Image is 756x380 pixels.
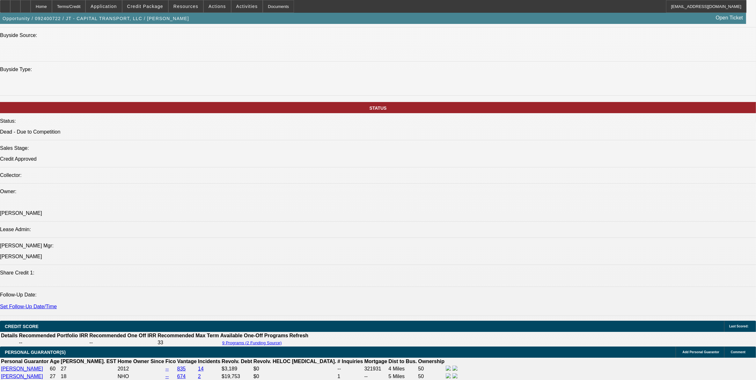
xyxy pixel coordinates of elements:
th: Recommended Portfolio IRR [18,332,88,339]
td: $19,753 [221,373,253,380]
td: -- [18,340,88,346]
td: $0 [253,373,337,380]
a: 14 [198,366,204,371]
a: [PERSON_NAME] [1,366,43,371]
span: Opportunity / 092400722 / JT - CAPITAL TRANSPORT, LLC / [PERSON_NAME] [3,16,189,21]
a: 835 [177,366,186,371]
td: 18 [61,373,117,380]
button: Resources [169,0,203,12]
button: Activities [231,0,263,12]
td: 50 [418,365,445,372]
th: Recommended One Off IRR [89,332,157,339]
span: Credit Package [127,4,163,9]
button: 9 Programs (2 Funding Source) [220,340,284,346]
td: 60 [49,365,60,372]
b: Mortgage [364,359,387,364]
td: 33 [157,340,219,346]
td: 50 [418,373,445,380]
b: Age [50,359,59,364]
span: Add Personal Guarantor [682,350,719,354]
td: $0 [253,365,337,372]
span: Comment [731,350,745,354]
a: [PERSON_NAME] [1,374,43,379]
span: Last Scored: [729,325,749,328]
th: Available One-Off Programs [220,332,289,339]
td: 4 Miles [388,365,417,372]
a: -- [165,366,169,371]
b: [PERSON_NAME]. EST [61,359,116,364]
span: Application [91,4,117,9]
td: -- [364,373,388,380]
span: Resources [173,4,198,9]
span: Actions [209,4,226,9]
td: 27 [61,365,117,372]
span: PERSONAL GUARANTOR(S) [5,350,66,355]
td: 1 [337,373,363,380]
td: 27 [49,373,60,380]
b: # Inquiries [337,359,363,364]
span: Activities [236,4,258,9]
th: Recommended Max Term [157,332,219,339]
b: Personal Guarantor [1,359,48,364]
button: Application [86,0,121,12]
b: Revolv. HELOC [MEDICAL_DATA]. [253,359,336,364]
img: facebook-icon.png [446,366,451,371]
td: $3,189 [221,365,253,372]
th: Refresh [289,332,309,339]
img: linkedin-icon.png [452,373,458,378]
b: Vantage [177,359,197,364]
th: Details [1,332,18,339]
span: STATUS [370,106,387,111]
img: linkedin-icon.png [452,366,458,371]
a: 674 [177,374,186,379]
button: Credit Package [122,0,168,12]
td: -- [337,365,363,372]
b: Dist to Bus. [389,359,417,364]
b: Ownership [418,359,444,364]
b: Incidents [198,359,220,364]
td: -- [89,340,157,346]
a: Open Ticket [713,12,745,23]
a: 2 [198,374,201,379]
td: 5 Miles [388,373,417,380]
b: Fico [165,359,176,364]
td: NHO [117,373,165,380]
span: 2012 [118,366,129,371]
b: Home Owner Since [118,359,164,364]
a: -- [165,374,169,379]
td: 321931 [364,365,388,372]
span: CREDIT SCORE [5,324,39,329]
img: facebook-icon.png [446,373,451,378]
button: Actions [204,0,231,12]
b: Revolv. Debt [222,359,252,364]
